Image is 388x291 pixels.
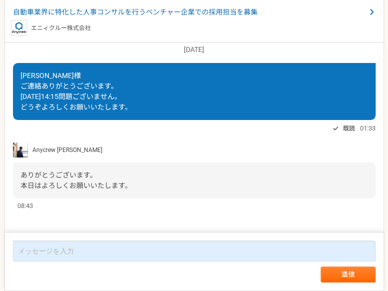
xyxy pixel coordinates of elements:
span: 自動車業界に特化した人事コンサルを行うベンチャー企業での採用担当を募集 [13,7,343,17]
p: [DATE] [13,44,376,55]
p: エニィクルー株式会社 [31,23,91,32]
span: 08:43 [17,201,33,210]
img: logo_text_blue_01.png [11,20,27,36]
button: 送信 [321,266,376,282]
img: tomoya_yamashita.jpeg [13,142,28,157]
span: 既読 [343,122,355,134]
span: ありがとうございます。 本日はよろしくお願いいたします。 [20,171,132,189]
span: Anycrew [PERSON_NAME] [32,145,102,154]
span: [PERSON_NAME]様 ご連絡ありがとうございます。 [DATE]14:15問題ございません。 どうぞよろしくお願いいたします。 [20,71,132,111]
span: 01:33 [360,123,376,133]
